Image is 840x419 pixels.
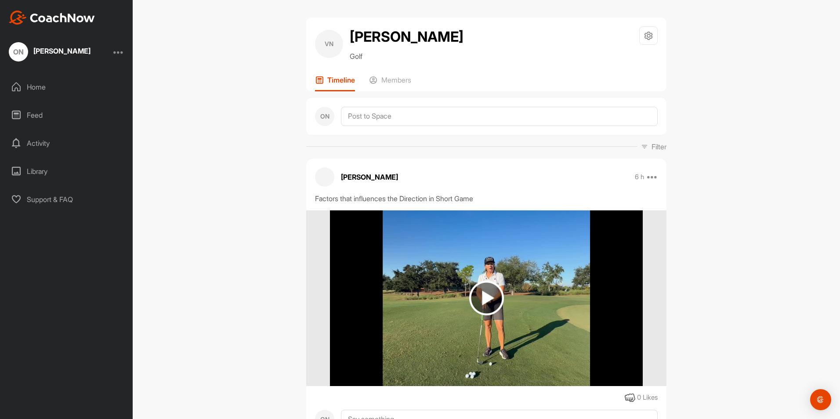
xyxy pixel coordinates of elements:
h2: [PERSON_NAME] [350,26,463,47]
p: Golf [350,51,463,61]
div: Home [5,76,129,98]
img: CoachNow [9,11,95,25]
div: Feed [5,104,129,126]
div: ON [9,42,28,61]
div: ON [315,107,334,126]
div: Support & FAQ [5,188,129,210]
div: Open Intercom Messenger [810,389,831,410]
img: media [330,210,642,386]
p: Timeline [327,76,355,84]
p: 6 h [635,173,644,181]
div: Library [5,160,129,182]
div: Factors that influences the Direction in Short Game [315,193,658,204]
p: Filter [652,141,666,152]
img: play [469,281,504,315]
p: [PERSON_NAME] [341,172,398,182]
div: 0 Likes [637,393,658,403]
div: Activity [5,132,129,154]
div: [PERSON_NAME] [33,47,91,54]
div: VN [315,30,343,58]
p: Members [381,76,411,84]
